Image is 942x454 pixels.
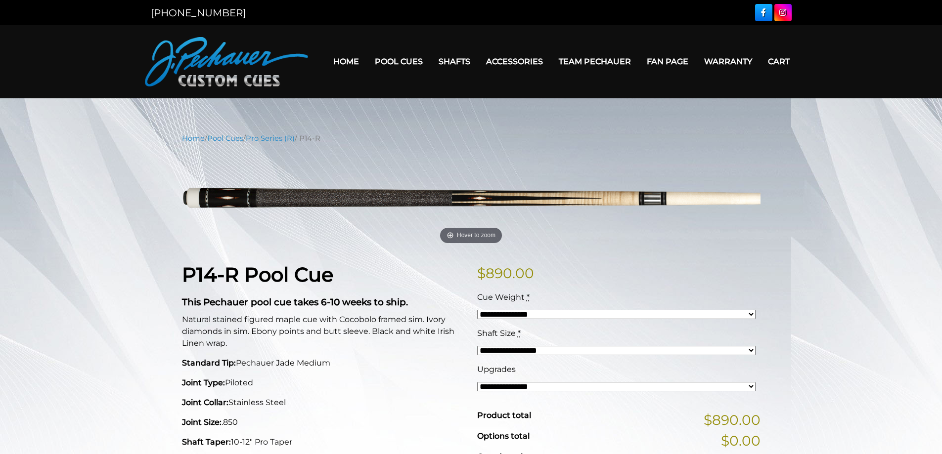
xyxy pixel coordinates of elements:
abbr: required [527,292,530,302]
a: Pool Cues [367,49,431,74]
p: Piloted [182,377,465,389]
span: Product total [477,411,531,420]
strong: Joint Collar: [182,398,228,407]
span: $890.00 [704,410,761,430]
span: Options total [477,431,530,441]
a: [PHONE_NUMBER] [151,7,246,19]
p: 10-12" Pro Taper [182,436,465,448]
a: Accessories [478,49,551,74]
a: Warranty [696,49,760,74]
a: Pro Series (R) [246,134,295,143]
strong: Shaft Taper: [182,437,231,447]
span: Shaft Size [477,329,516,338]
span: Cue Weight [477,292,525,302]
a: Team Pechauer [551,49,639,74]
strong: Joint Type: [182,378,225,387]
strong: Standard Tip: [182,358,236,368]
strong: P14-R Pool Cue [182,262,333,287]
span: $ [477,265,486,282]
nav: Breadcrumb [182,133,761,144]
strong: Joint Size: [182,417,222,427]
p: Pechauer Jade Medium [182,357,465,369]
a: Cart [760,49,798,74]
strong: This Pechauer pool cue takes 6-10 weeks to ship. [182,296,408,308]
p: Natural stained figured maple cue with Cocobolo framed sim. Ivory diamonds in sim. Ebony points a... [182,314,465,349]
a: Pool Cues [207,134,243,143]
abbr: required [518,329,521,338]
a: Hover to zoom [182,151,761,248]
bdi: 890.00 [477,265,534,282]
p: .850 [182,416,465,428]
span: Upgrades [477,365,516,374]
p: Stainless Steel [182,397,465,409]
img: Pechauer Custom Cues [145,37,308,86]
img: P14-N.png [182,151,761,248]
span: $0.00 [721,430,761,451]
a: Fan Page [639,49,696,74]
a: Shafts [431,49,478,74]
a: Home [182,134,205,143]
a: Home [325,49,367,74]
